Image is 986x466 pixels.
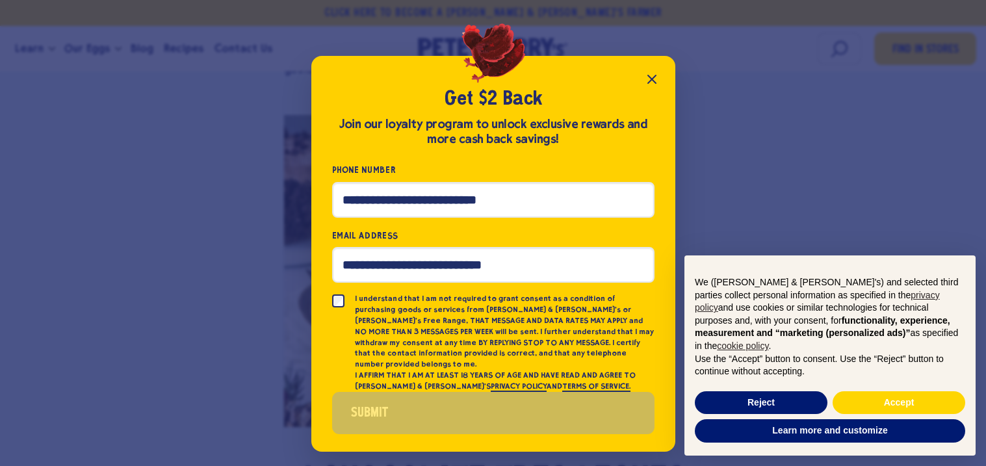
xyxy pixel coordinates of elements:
[674,245,986,466] div: Notice
[332,87,655,112] h2: Get $2 Back
[355,293,654,370] p: I understand that I am not required to grant consent as a condition of purchasing goods or servic...
[355,370,654,392] p: I AFFIRM THAT I AM AT LEAST 18 YEARS OF AGE AND HAVE READ AND AGREE TO [PERSON_NAME] & [PERSON_NA...
[695,353,965,378] p: Use the “Accept” button to consent. Use the “Reject” button to continue without accepting.
[639,66,665,92] button: Close popup
[833,391,965,415] button: Accept
[717,341,768,351] a: cookie policy
[332,228,655,243] label: Email Address
[562,382,630,392] a: TERMS OF SERVICE.
[491,382,547,392] a: PRIVACY POLICY
[332,392,655,434] button: Submit
[332,294,345,307] input: I understand that I am not required to grant consent as a condition of purchasing goods or servic...
[695,276,965,353] p: We ([PERSON_NAME] & [PERSON_NAME]'s) and selected third parties collect personal information as s...
[332,117,655,147] div: Join our loyalty program to unlock exclusive rewards and more cash back savings!
[695,419,965,443] button: Learn more and customize
[332,162,655,177] label: Phone Number
[695,391,827,415] button: Reject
